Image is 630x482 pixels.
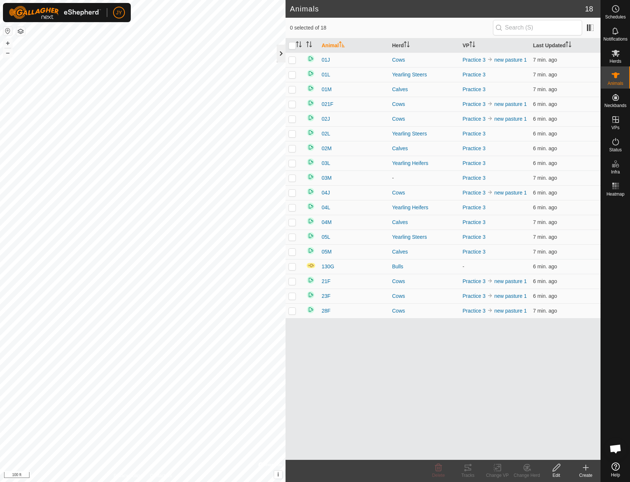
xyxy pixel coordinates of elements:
[463,116,486,122] a: Practice 3
[606,192,624,196] span: Heatmap
[113,472,141,479] a: Privacy Policy
[290,4,585,13] h2: Animals
[296,42,302,48] p-sorticon: Activate to sort
[3,39,12,48] button: +
[603,37,627,41] span: Notifications
[322,218,332,226] span: 04M
[3,48,12,57] button: –
[533,145,557,151] span: Oct 1, 2025, 2:31 PM
[306,113,315,122] img: returning on
[392,292,456,300] div: Cows
[389,38,459,53] th: Herd
[463,204,486,210] a: Practice 3
[463,249,486,255] a: Practice 3
[274,471,282,479] button: i
[392,100,456,108] div: Cows
[533,116,557,122] span: Oct 1, 2025, 2:31 PM
[306,143,315,152] img: returning on
[533,204,557,210] span: Oct 1, 2025, 2:31 PM
[392,263,456,271] div: Bulls
[463,278,486,284] a: Practice 3
[611,125,619,130] span: VPs
[530,38,601,53] th: Last Updated
[392,307,456,315] div: Cows
[566,42,571,48] p-sorticon: Activate to sort
[322,233,330,241] span: 05L
[432,473,445,478] span: Delete
[392,145,456,152] div: Calves
[533,264,557,269] span: Oct 1, 2025, 2:31 PM
[533,72,557,78] span: Oct 1, 2025, 2:31 PM
[601,459,630,480] a: Help
[306,84,315,93] img: returning on
[392,204,456,211] div: Yearling Heifers
[322,248,332,256] span: 05M
[392,71,456,79] div: Yearling Steers
[487,116,493,121] img: to
[306,54,315,63] img: returning on
[494,190,527,196] a: new pasture 1
[463,86,486,92] a: Practice 3
[322,100,333,108] span: 021F
[533,293,557,299] span: Oct 1, 2025, 2:31 PM
[487,101,493,107] img: to
[392,233,456,241] div: Yearling Steers
[404,42,410,48] p-sorticon: Activate to sort
[494,101,527,107] a: new pasture 1
[487,189,493,195] img: to
[322,204,330,211] span: 04L
[319,38,389,53] th: Animal
[463,190,486,196] a: Practice 3
[277,471,279,478] span: i
[322,145,332,152] span: 02M
[392,248,456,256] div: Calves
[116,9,122,17] span: JY
[533,57,557,63] span: Oct 1, 2025, 2:31 PM
[322,86,332,93] span: 01M
[460,38,530,53] th: VP
[533,234,557,240] span: Oct 1, 2025, 2:31 PM
[3,27,12,35] button: Reset Map
[306,202,315,211] img: returning on
[533,175,557,181] span: Oct 1, 2025, 2:31 PM
[463,264,465,269] app-display-virtual-paddock-transition: -
[306,290,315,299] img: returning on
[463,219,486,225] a: Practice 3
[571,472,601,479] div: Create
[306,246,315,255] img: returning on
[609,148,622,152] span: Status
[306,305,315,314] img: returning on
[306,187,315,196] img: returning on
[611,473,620,477] span: Help
[494,57,527,63] a: new pasture 1
[9,6,101,19] img: Gallagher Logo
[463,72,486,78] a: Practice 3
[494,293,527,299] a: new pasture 1
[306,231,315,240] img: returning on
[533,308,557,314] span: Oct 1, 2025, 2:31 PM
[494,116,527,122] a: new pasture 1
[306,69,315,78] img: returning on
[487,307,493,313] img: to
[290,24,493,32] span: 0 selected of 18
[306,158,315,166] img: returning on
[322,292,330,300] span: 23F
[463,160,486,166] a: Practice 3
[306,128,315,137] img: returning on
[604,103,626,108] span: Neckbands
[605,438,627,460] div: Open chat
[512,472,542,479] div: Change Herd
[463,293,486,299] a: Practice 3
[306,276,315,285] img: returning on
[585,3,593,14] span: 18
[306,99,315,107] img: returning on
[542,472,571,479] div: Edit
[533,249,557,255] span: Oct 1, 2025, 2:31 PM
[150,472,172,479] a: Contact Us
[392,130,456,138] div: Yearling Steers
[392,56,456,64] div: Cows
[339,42,345,48] p-sorticon: Activate to sort
[533,86,557,92] span: Oct 1, 2025, 2:31 PM
[392,278,456,285] div: Cows
[16,27,25,36] button: Map Layers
